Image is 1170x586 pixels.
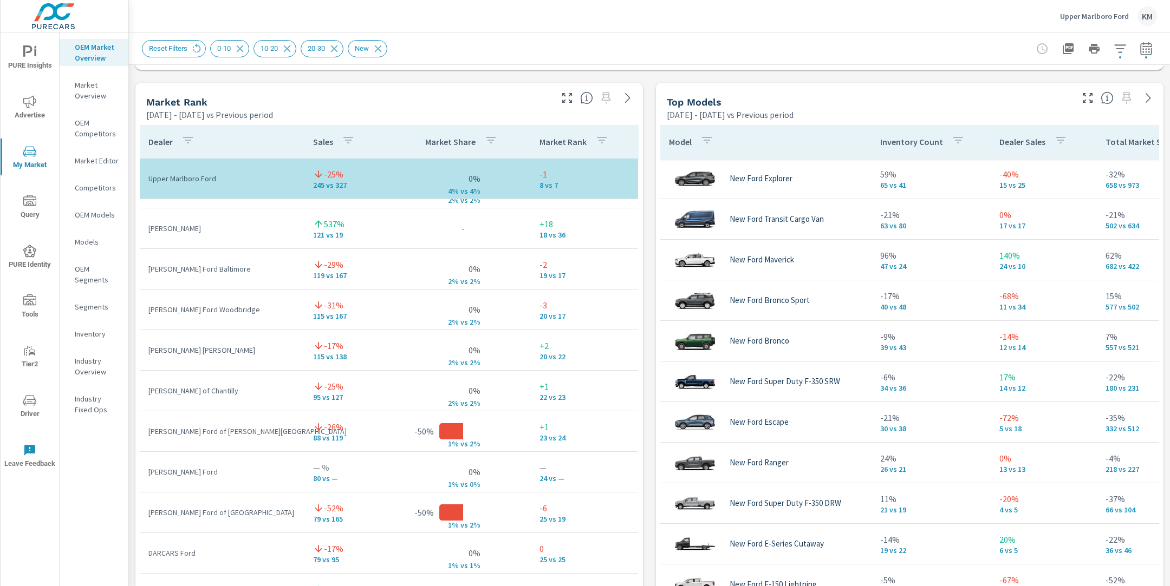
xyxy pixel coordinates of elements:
span: Tier2 [4,344,56,371]
p: OEM Models [75,209,120,220]
p: 15 vs 25 [999,181,1088,189]
p: 0% [469,172,480,185]
p: Market Rank [539,136,587,147]
p: Models [75,236,120,247]
p: Market Overview [75,80,120,101]
p: DARCARS Ford [148,548,296,558]
p: 26 vs 21 [880,465,982,473]
p: -26% [324,420,343,433]
p: 2% v [436,276,464,286]
p: 140% [999,249,1088,262]
p: -20% [999,492,1088,505]
p: 2% v [436,398,464,408]
p: New Ford Transit Cargo Van [730,214,824,224]
p: 19 vs 22 [880,546,982,555]
div: Inventory [60,326,128,342]
p: 4 vs 5 [999,505,1088,514]
span: PURE Identity [4,245,56,271]
p: New Ford Maverick [730,255,794,265]
p: -29% [324,258,343,271]
p: -6 [539,502,629,515]
p: 79 vs 165 [313,515,387,523]
p: New Ford Bronco Sport [730,295,810,305]
div: Industry Overview [60,353,128,380]
span: New [348,44,375,52]
p: 1% v [436,439,464,449]
p: 34 vs 36 [880,384,982,392]
div: 0-10 [210,40,249,57]
button: Select Date Range [1135,38,1157,60]
p: 12 vs 14 [999,343,1088,352]
p: Inventory Count [880,136,943,147]
p: -31% [324,299,343,312]
p: 245 vs 327 [313,181,387,189]
p: +1 [539,380,629,393]
p: -50% [414,425,434,438]
span: 10-20 [254,44,284,52]
p: 19 vs 17 [539,271,629,280]
p: s 4% [464,186,490,196]
div: 10-20 [253,40,296,57]
p: New Ford Explorer [730,174,792,183]
p: [PERSON_NAME] of Chantilly [148,385,296,396]
p: Dealer Sales [999,136,1045,147]
p: 88 vs 119 [313,433,387,442]
p: Model [669,136,692,147]
p: 4% v [436,186,464,196]
p: [DATE] - [DATE] vs Previous period [667,108,794,121]
div: OEM Segments [60,261,128,288]
p: OEM Segments [75,264,120,285]
div: Industry Fixed Ops [60,391,128,418]
div: Models [60,234,128,250]
p: +2 [539,339,629,352]
p: 80 vs — [313,474,387,483]
p: 6 vs 5 [999,546,1088,555]
p: -3 [539,299,629,312]
p: s 2% [464,195,490,205]
p: 65 vs 41 [880,181,982,189]
p: 59% [880,168,982,181]
p: [PERSON_NAME] Ford [148,466,296,477]
p: 0% [469,547,480,559]
p: New Ford Bronco [730,336,789,346]
p: 20% [999,533,1088,546]
p: Inventory [75,328,120,339]
p: [DATE] - [DATE] vs Previous period [146,108,273,121]
p: Market Editor [75,155,120,166]
p: — % [313,461,387,474]
p: s 0% [464,479,490,489]
p: 11% [880,492,982,505]
button: Print Report [1083,38,1105,60]
div: Market Editor [60,153,128,169]
p: Competitors [75,182,120,193]
p: -25% [324,380,343,393]
span: Find the biggest opportunities within your model lineup nationwide. [Source: Market registration ... [1101,91,1114,104]
span: Select a preset date range to save this widget [1118,89,1135,107]
div: New [348,40,387,57]
p: -21% [880,411,982,424]
p: [PERSON_NAME] Ford of [PERSON_NAME][GEOGRAPHIC_DATA] [148,426,296,437]
p: Upper Marlboro Ford [1060,11,1129,21]
p: -21% [880,208,982,221]
span: Tools [4,294,56,321]
img: glamour [673,365,717,398]
p: s 2% [464,520,490,530]
p: -1 [539,168,629,181]
img: glamour [673,243,717,276]
p: -50% [414,506,434,519]
p: 0% [469,303,480,316]
p: New Ford Escape [730,417,789,427]
span: Driver [4,394,56,420]
img: glamour [673,528,717,560]
p: 21 vs 19 [880,505,982,514]
p: 13 vs 13 [999,465,1088,473]
p: 79 vs 95 [313,555,387,564]
p: 0% [469,262,480,275]
button: Make Fullscreen [1079,89,1096,107]
h5: Top Models [667,96,721,108]
p: 115 vs 167 [313,312,387,320]
p: 63 vs 80 [880,221,982,230]
p: 119 vs 167 [313,271,387,280]
span: PURE Insights [4,45,56,72]
img: glamour [673,487,717,519]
